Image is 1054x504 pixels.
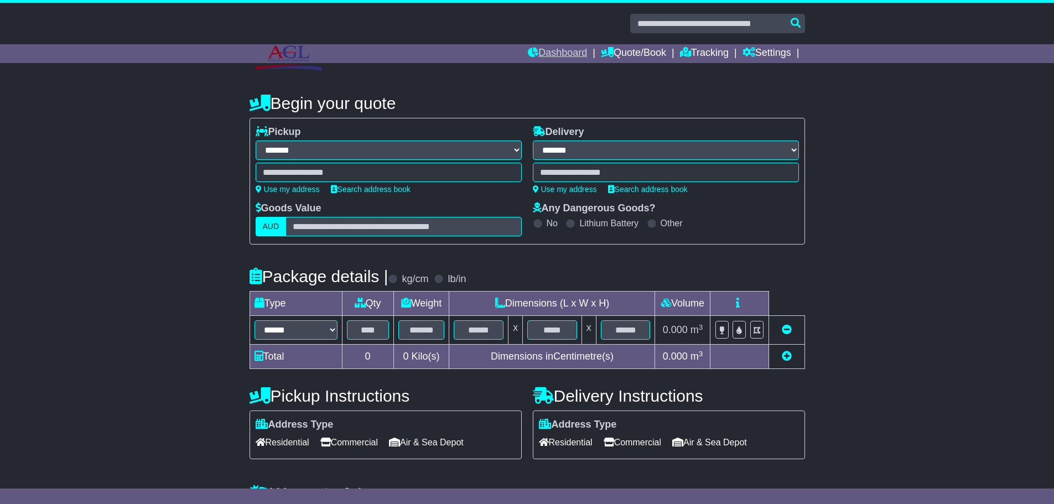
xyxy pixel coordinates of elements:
h4: Pickup Instructions [250,387,522,405]
h4: Package details | [250,267,388,285]
a: Dashboard [528,44,587,63]
td: Type [250,292,342,316]
td: Kilo(s) [393,345,449,369]
a: Search address book [608,185,688,194]
span: Air & Sea Depot [389,434,464,451]
label: Address Type [256,419,334,431]
td: x [508,316,523,345]
h4: Warranty & Insurance [250,484,805,502]
label: Any Dangerous Goods? [533,202,656,215]
label: Goods Value [256,202,321,215]
a: Tracking [680,44,729,63]
label: lb/in [448,273,466,285]
td: Dimensions in Centimetre(s) [449,345,655,369]
td: Dimensions (L x W x H) [449,292,655,316]
span: Air & Sea Depot [672,434,747,451]
span: 0 [403,351,408,362]
span: Residential [256,434,309,451]
label: Address Type [539,419,617,431]
label: AUD [256,217,287,236]
a: Use my address [533,185,597,194]
span: Residential [539,434,593,451]
label: kg/cm [402,273,428,285]
a: Add new item [782,351,792,362]
a: Search address book [331,185,411,194]
span: Commercial [320,434,378,451]
label: No [547,218,558,228]
a: Remove this item [782,324,792,335]
span: 0.000 [663,324,688,335]
td: x [581,316,596,345]
td: Volume [655,292,710,316]
span: Commercial [604,434,661,451]
h4: Delivery Instructions [533,387,805,405]
label: Pickup [256,126,301,138]
h4: Begin your quote [250,94,805,112]
td: Weight [393,292,449,316]
a: Quote/Book [601,44,666,63]
td: 0 [342,345,393,369]
span: 0.000 [663,351,688,362]
sup: 3 [699,350,703,358]
span: m [690,324,703,335]
label: Lithium Battery [579,218,638,228]
span: m [690,351,703,362]
label: Delivery [533,126,584,138]
sup: 3 [699,323,703,331]
label: Other [661,218,683,228]
a: Use my address [256,185,320,194]
td: Total [250,345,342,369]
td: Qty [342,292,393,316]
a: Settings [743,44,791,63]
